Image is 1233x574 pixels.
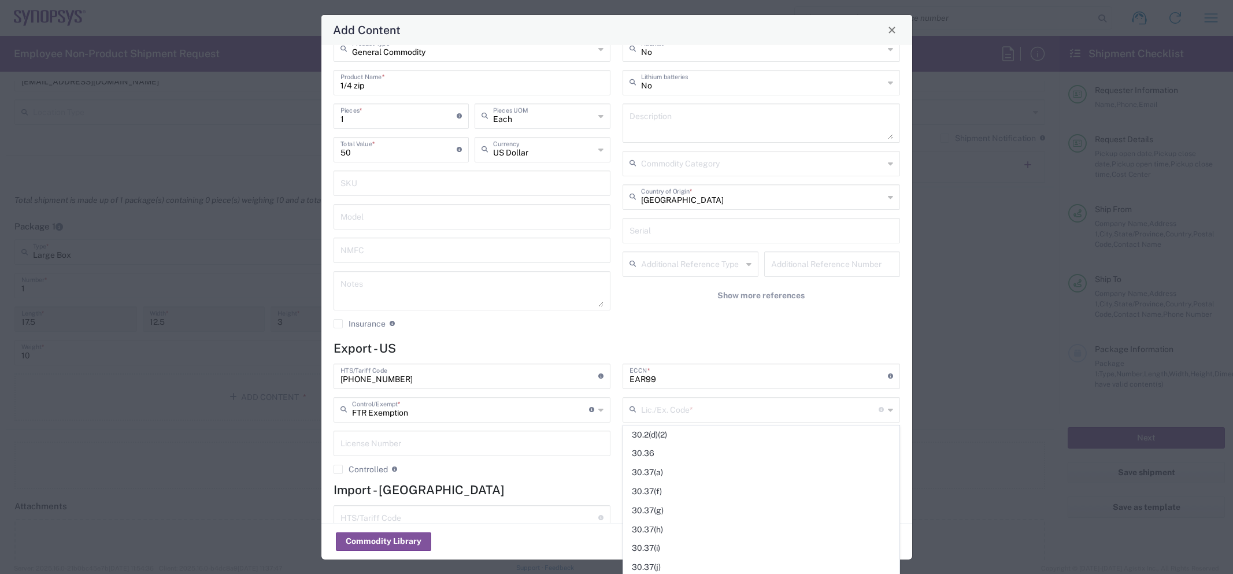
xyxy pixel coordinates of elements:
label: Insurance [334,319,386,328]
span: 30.36 [624,445,899,462]
span: 30.37(i) [624,539,899,557]
span: 30.2(d)(2) [624,426,899,444]
label: Controlled [334,465,388,474]
h4: Add Content [333,21,401,38]
h4: Import - [GEOGRAPHIC_DATA] [334,483,900,497]
span: 30.37(g) [624,502,899,520]
h4: Export - US [334,341,900,355]
button: Close [884,22,900,38]
span: 30.37(h) [624,521,899,539]
span: 30.37(a) [624,464,899,482]
button: Commodity Library [336,532,431,551]
span: 30.37(f) [624,483,899,501]
span: Show more references [717,290,805,301]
